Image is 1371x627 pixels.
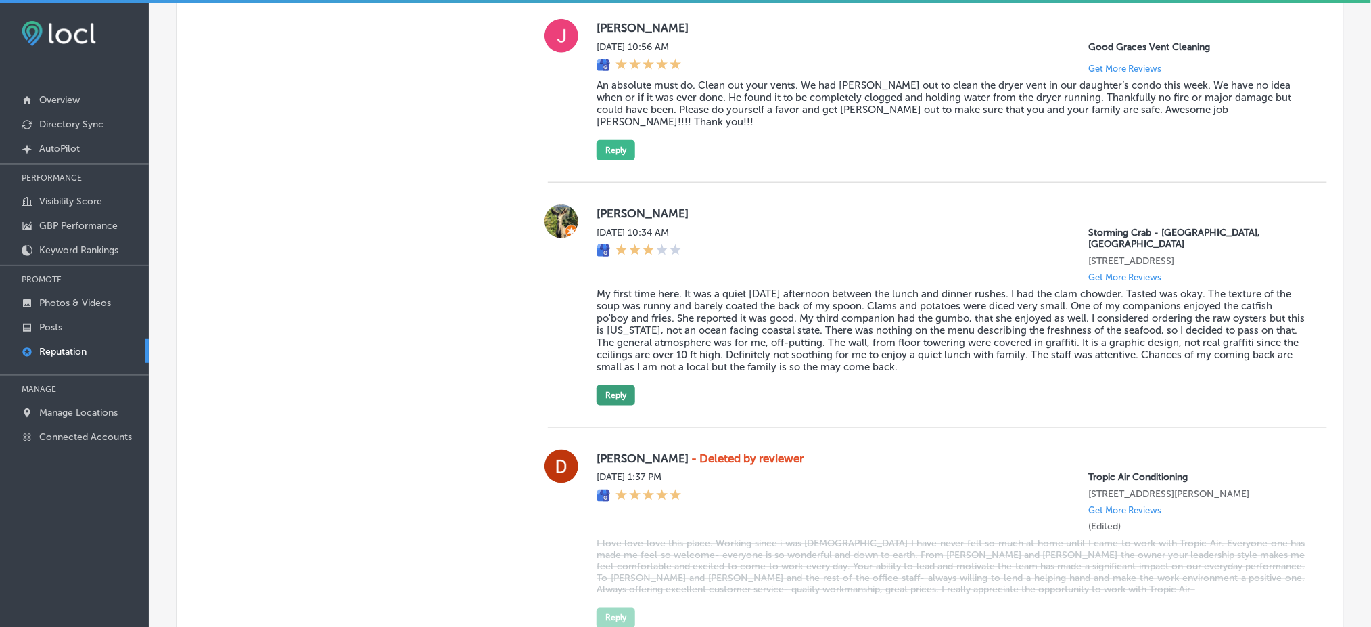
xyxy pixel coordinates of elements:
p: Reputation [39,346,87,358]
label: [DATE] 10:56 AM [597,41,682,53]
p: Photos & Videos [39,297,111,309]
label: (Edited) [1089,521,1121,533]
div: 3 Stars [615,244,682,259]
strong: - Deleted by reviewer [691,452,804,465]
label: [PERSON_NAME] [597,21,1305,35]
p: Keyword Rankings [39,244,118,256]
button: Reply [597,140,635,160]
label: [DATE] 10:34 AM [597,227,682,238]
p: GBP Performance [39,220,118,232]
p: Directory Sync [39,118,103,130]
p: 1756 eglin st [1089,255,1305,267]
p: Get More Reviews [1089,272,1162,282]
p: Visibility Score [39,196,102,207]
p: Overview [39,94,80,106]
p: Manage Locations [39,407,118,418]
p: Good Graces Vent Cleaning [1089,41,1305,53]
p: Tropic Air Conditioning [1089,472,1305,483]
label: [PERSON_NAME] [597,452,1305,465]
blockquote: I love love love this place. Working since i was [DEMOGRAPHIC_DATA] I have never felt so much at ... [597,538,1305,596]
p: Get More Reviews [1089,64,1162,74]
p: Get More Reviews [1089,506,1162,516]
div: 5 Stars [615,58,682,73]
blockquote: An absolute must do. Clean out your vents. We had [PERSON_NAME] out to clean the dryer vent in ou... [597,79,1305,128]
label: [PERSON_NAME] [597,207,1305,220]
div: 5 Stars [615,489,682,504]
blockquote: My first time here. It was a quiet [DATE] afternoon between the lunch and dinner rushes. I had th... [597,288,1305,373]
p: AutoPilot [39,143,80,154]
p: 1342 whitfield ave [1089,489,1305,500]
p: Connected Accounts [39,431,132,443]
p: Posts [39,322,62,333]
p: Storming Crab - Rapid City, SD [1089,227,1305,250]
label: [DATE] 1:37 PM [597,472,682,483]
img: fda3e92497d09a02dc62c9cd864e3231.png [22,21,96,46]
button: Reply [597,385,635,406]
